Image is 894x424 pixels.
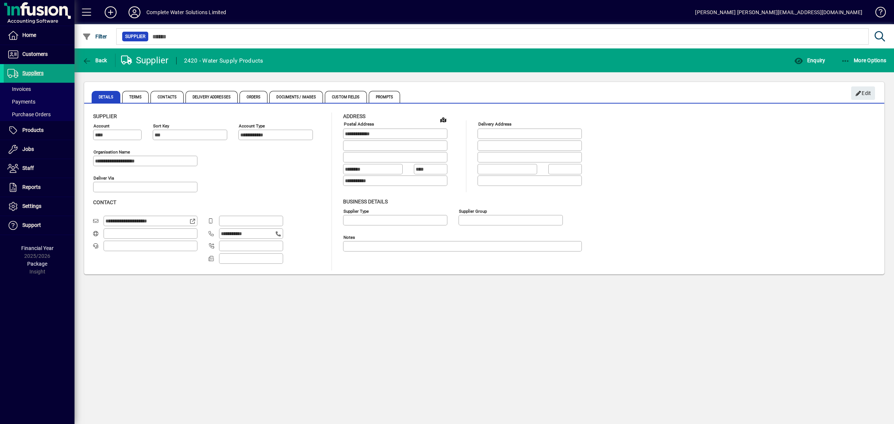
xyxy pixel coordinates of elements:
span: Custom Fields [325,91,367,103]
span: Supplier [93,113,117,119]
span: Home [22,32,36,38]
button: Profile [123,6,146,19]
a: Products [4,121,74,140]
span: Package [27,261,47,267]
button: Edit [851,86,875,100]
a: Home [4,26,74,45]
span: Details [92,91,120,103]
mat-label: Supplier type [343,208,369,213]
span: Products [22,127,44,133]
span: Enquiry [794,57,825,63]
span: Suppliers [22,70,44,76]
span: Edit [855,87,871,99]
a: Customers [4,45,74,64]
span: Back [82,57,107,63]
span: Support [22,222,41,228]
button: Add [99,6,123,19]
span: Terms [122,91,149,103]
span: Contacts [150,91,184,103]
button: Enquiry [792,54,827,67]
a: Support [4,216,74,235]
a: Invoices [4,83,74,95]
button: Back [80,54,109,67]
a: Payments [4,95,74,108]
span: Staff [22,165,34,171]
mat-label: Account [93,123,110,129]
span: Delivery Addresses [186,91,238,103]
span: Contact [93,199,116,205]
a: Staff [4,159,74,178]
a: View on map [437,114,449,126]
mat-label: Organisation name [93,149,130,155]
a: Knowledge Base [870,1,885,26]
span: Supplier [125,33,145,40]
span: Invoices [7,86,31,92]
div: Complete Water Solutions Limited [146,6,226,18]
a: Jobs [4,140,74,159]
span: More Options [841,57,887,63]
mat-label: Deliver via [93,175,114,181]
span: Reports [22,184,41,190]
span: Customers [22,51,48,57]
button: Filter [80,30,109,43]
span: Payments [7,99,35,105]
a: Settings [4,197,74,216]
span: Address [343,113,365,119]
span: Financial Year [21,245,54,251]
mat-label: Sort key [153,123,169,129]
span: Settings [22,203,41,209]
span: Prompts [369,91,400,103]
button: More Options [839,54,888,67]
div: Supplier [121,54,169,66]
app-page-header-button: Back [74,54,115,67]
a: Purchase Orders [4,108,74,121]
mat-label: Account Type [239,123,265,129]
span: Documents / Images [269,91,323,103]
span: Business details [343,199,388,205]
a: Reports [4,178,74,197]
mat-label: Notes [343,234,355,240]
span: Jobs [22,146,34,152]
span: Orders [240,91,268,103]
div: 2420 - Water Supply Products [184,55,263,67]
span: Filter [82,34,107,39]
div: [PERSON_NAME] [PERSON_NAME][EMAIL_ADDRESS][DOMAIN_NAME] [695,6,862,18]
mat-label: Supplier group [459,208,487,213]
span: Purchase Orders [7,111,51,117]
